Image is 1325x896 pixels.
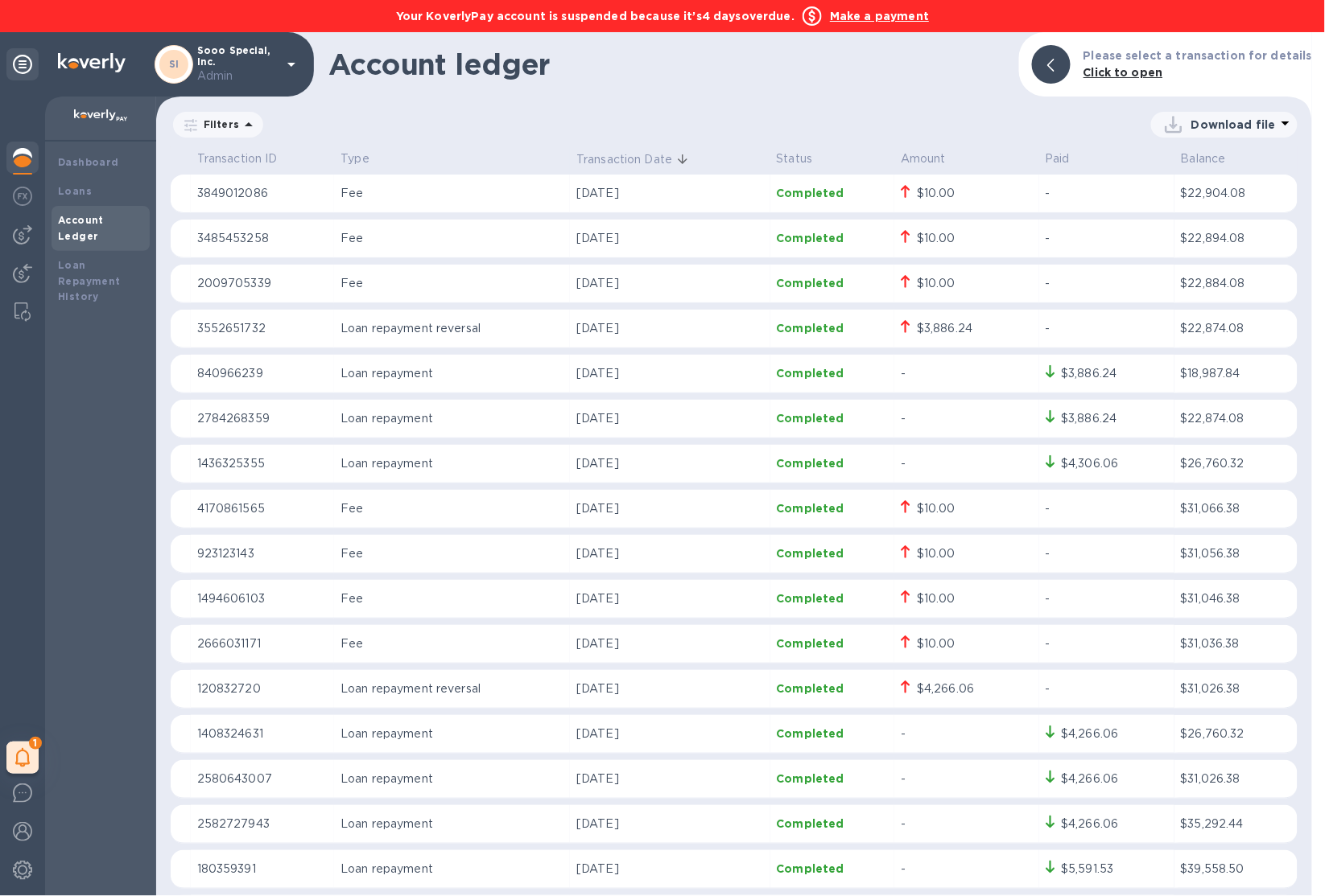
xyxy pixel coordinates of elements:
p: - [1046,590,1168,607]
p: Fee [341,635,563,652]
p: [DATE] [576,545,763,562]
div: $10.00 [917,275,956,292]
p: Loan repayment [341,771,563,787]
p: - [1046,545,1168,562]
b: Make a payment [830,10,929,23]
div: $10.00 [917,230,956,247]
p: Loan repayment [341,861,563,878]
b: Your KoverlyPay account is suspended because it’s 4 days overdue. [396,10,795,23]
p: Download file [1191,117,1276,133]
p: Transaction ID [197,150,328,167]
p: - [1046,320,1168,337]
p: - [901,455,1032,472]
p: 1408324631 [197,725,328,742]
p: Completed [777,410,889,426]
p: Loan repayment reversal [341,320,563,337]
b: Loan Repayment History [58,259,121,303]
p: - [1046,185,1168,202]
p: - [1046,680,1168,697]
p: Filters [197,117,239,131]
p: Completed [777,545,889,561]
p: $35,292.44 [1181,816,1291,832]
p: - [1046,275,1168,292]
p: 4170861565 [197,500,328,517]
p: Amount [901,150,1032,167]
p: Completed [777,771,889,787]
p: Completed [777,861,889,877]
div: $4,266.06 [1062,816,1119,832]
p: [DATE] [576,455,763,472]
p: Paid [1046,150,1168,167]
p: Type [341,150,563,167]
p: 2580643007 [197,771,328,787]
div: Unpin categories [6,48,39,80]
p: $22,874.08 [1181,410,1291,427]
p: Completed [777,230,889,246]
p: Completed [777,185,889,201]
p: [DATE] [576,590,763,607]
img: Logo [58,53,126,72]
p: [DATE] [576,410,763,427]
p: $22,894.08 [1181,230,1291,247]
p: - [901,816,1032,832]
p: Completed [777,590,889,606]
p: Completed [777,275,889,291]
p: $31,026.38 [1181,771,1291,787]
p: Completed [777,680,889,697]
p: $31,066.38 [1181,500,1291,517]
div: $4,266.06 [1062,771,1119,787]
p: [DATE] [576,816,763,832]
p: Balance [1181,150,1291,167]
p: Fee [341,185,563,202]
p: [DATE] [576,320,763,337]
span: 1 [29,737,42,750]
p: 2009705339 [197,275,328,292]
p: 840966239 [197,365,328,382]
p: [DATE] [576,230,763,247]
p: [DATE] [576,725,763,742]
p: 923123143 [197,545,328,562]
p: Completed [777,635,889,651]
b: Loans [58,185,92,197]
p: $31,026.38 [1181,680,1291,697]
p: 3552651732 [197,320,328,337]
p: [DATE] [576,635,763,652]
p: 2666031171 [197,635,328,652]
div: $10.00 [917,185,956,202]
div: $3,886.24 [917,320,972,337]
p: Loan repayment [341,816,563,832]
p: Admin [197,68,278,84]
p: Completed [777,365,889,381]
p: 2784268359 [197,410,328,427]
p: 120832720 [197,680,328,697]
p: $31,036.38 [1181,635,1291,652]
p: $26,760.32 [1181,455,1291,472]
p: 180359391 [197,861,328,878]
p: Fee [341,500,563,517]
div: $4,306.06 [1062,455,1119,472]
span: Transaction Date [576,151,693,168]
p: Fee [341,275,563,292]
p: - [901,861,1032,878]
p: - [901,771,1032,787]
div: $10.00 [917,500,956,517]
p: [DATE] [576,185,763,202]
div: $3,886.24 [1062,365,1117,382]
p: Completed [777,455,889,471]
p: [DATE] [576,771,763,787]
p: 3849012086 [197,185,328,202]
p: Fee [341,230,563,247]
div: $10.00 [917,545,956,562]
p: $18,987.84 [1181,365,1291,382]
div: $3,886.24 [1062,410,1117,427]
b: Please select a transaction for details [1084,49,1312,62]
p: Fee [341,545,563,562]
p: - [901,365,1032,382]
p: Loan repayment reversal [341,680,563,697]
p: Completed [777,816,889,832]
p: $22,904.08 [1181,185,1291,202]
h1: Account ledger [328,47,1006,81]
p: Status [777,150,889,167]
p: Transaction Date [576,151,672,168]
p: Loan repayment [341,410,563,427]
